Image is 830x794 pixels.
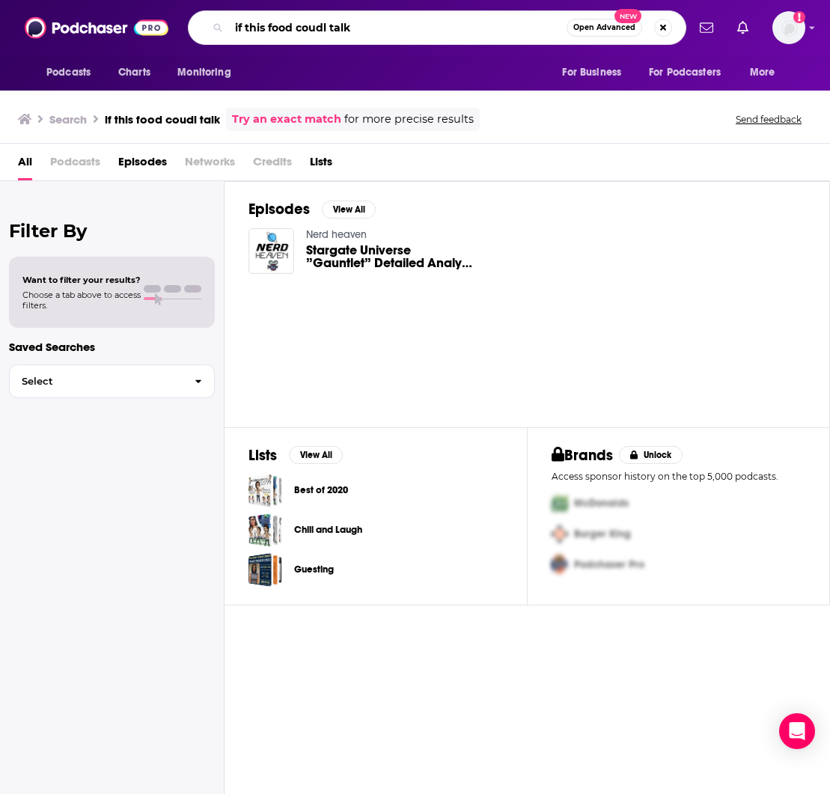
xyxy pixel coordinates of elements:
[344,111,474,128] span: for more precise results
[118,62,150,83] span: Charts
[310,150,332,180] a: Lists
[574,497,629,510] span: McDonalds
[232,111,341,128] a: Try an exact match
[10,376,183,386] span: Select
[118,150,167,180] a: Episodes
[248,513,282,547] a: Chill and Laugh
[574,558,644,571] span: Podchaser Pro
[731,113,806,126] button: Send feedback
[289,446,343,464] button: View All
[574,528,631,540] span: Burger King
[552,446,614,465] h2: Brands
[36,58,110,87] button: open menu
[322,201,376,219] button: View All
[248,446,343,465] a: ListsView All
[546,549,574,580] img: Third Pro Logo
[294,561,334,578] a: Guesting
[306,228,367,241] a: Nerd heaven
[306,244,477,269] a: Stargate Universe ”Gauntlet” Detailed Analysis & Review
[46,62,91,83] span: Podcasts
[109,58,159,87] a: Charts
[731,15,754,40] a: Show notifications dropdown
[546,519,574,549] img: Second Pro Logo
[779,713,815,749] div: Open Intercom Messenger
[25,13,168,42] img: Podchaser - Follow, Share and Rate Podcasts
[253,150,292,180] span: Credits
[694,15,719,40] a: Show notifications dropdown
[793,11,805,23] svg: Add a profile image
[649,62,721,83] span: For Podcasters
[614,9,641,23] span: New
[22,290,141,311] span: Choose a tab above to access filters.
[229,16,567,40] input: Search podcasts, credits, & more...
[573,24,635,31] span: Open Advanced
[567,19,642,37] button: Open AdvancedNew
[552,471,806,482] p: Access sponsor history on the top 5,000 podcasts.
[105,112,220,126] h3: if this food coudl talk
[750,62,775,83] span: More
[772,11,805,44] img: User Profile
[9,364,215,398] button: Select
[248,446,277,465] h2: Lists
[18,150,32,180] a: All
[9,340,215,354] p: Saved Searches
[546,488,574,519] img: First Pro Logo
[294,482,348,498] a: Best of 2020
[639,58,742,87] button: open menu
[772,11,805,44] button: Show profile menu
[49,112,87,126] h3: Search
[248,200,376,219] a: EpisodesView All
[167,58,250,87] button: open menu
[50,150,100,180] span: Podcasts
[188,10,686,45] div: Search podcasts, credits, & more...
[248,553,282,587] a: Guesting
[22,275,141,285] span: Want to filter your results?
[177,62,231,83] span: Monitoring
[739,58,794,87] button: open menu
[294,522,362,538] a: Chill and Laugh
[248,474,282,507] a: Best of 2020
[562,62,621,83] span: For Business
[552,58,640,87] button: open menu
[619,446,683,464] button: Unlock
[248,200,310,219] h2: Episodes
[185,150,235,180] span: Networks
[248,228,294,274] img: Stargate Universe ”Gauntlet” Detailed Analysis & Review
[9,220,215,242] h2: Filter By
[772,11,805,44] span: Logged in as CookbookCarrie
